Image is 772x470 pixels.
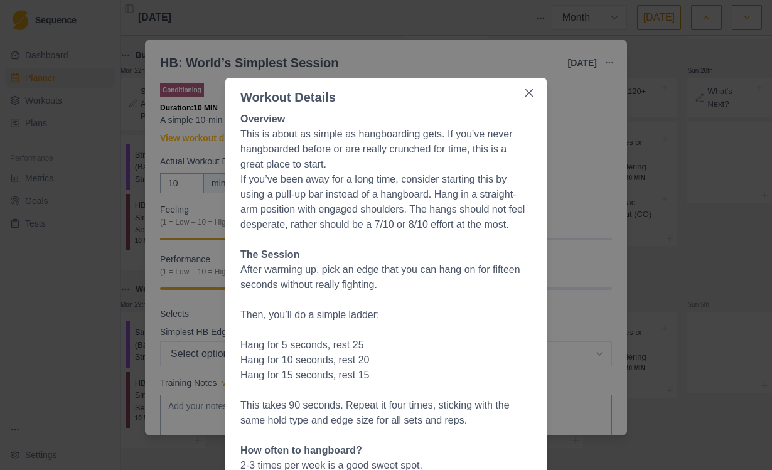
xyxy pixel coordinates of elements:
[240,353,532,368] p: Hang for 10 seconds, rest 20
[240,249,299,260] strong: The Session
[519,83,539,103] button: Close
[240,114,285,124] strong: Overview
[240,262,532,292] p: After warming up, pick an edge that you can hang on for fifteen seconds without really fighting.
[240,445,362,456] strong: How often to hangboard?
[240,338,532,353] p: Hang for 5 seconds, rest 25
[240,172,532,232] p: If you’ve been away for a long time, consider starting this by using a pull-up bar instead of a h...
[240,398,532,428] p: This takes 90 seconds. Repeat it four times, sticking with the same hold type and edge size for a...
[240,307,532,323] p: Then, you’ll do a simple ladder:
[240,368,532,383] p: Hang for 15 seconds, rest 15
[225,78,547,107] header: Workout Details
[240,127,532,172] p: This is about as simple as hangboarding gets. If you've never hangboarded before or are really cr...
